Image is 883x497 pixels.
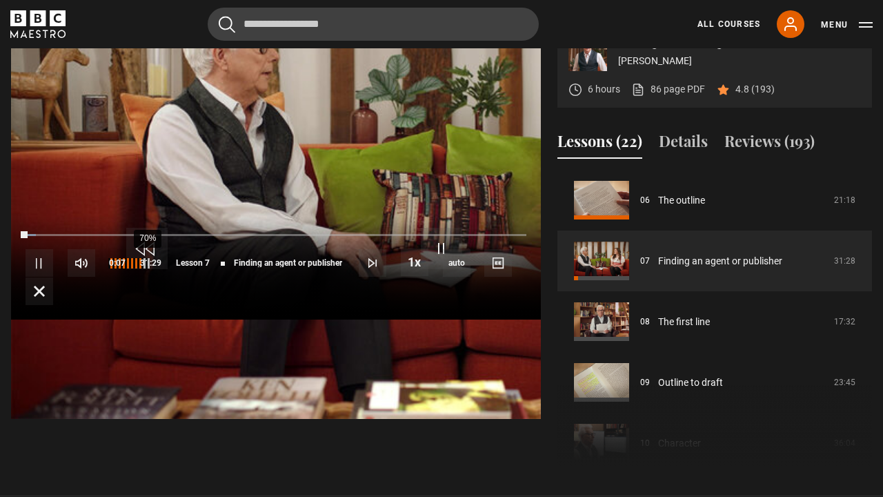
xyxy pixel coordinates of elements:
p: 4.8 (193) [735,82,775,97]
span: 0:07 [109,251,126,275]
button: Next Lesson [359,249,386,277]
a: All Courses [697,18,760,30]
button: Pause [26,249,53,277]
input: Search [208,8,539,41]
div: Current quality: 720p [443,249,470,277]
a: 86 page PDF [631,82,705,97]
button: Submit the search query [219,16,235,33]
span: 31:29 [140,251,161,275]
span: Lesson 7 [176,259,210,267]
button: Details [659,130,708,159]
a: The outline [658,193,705,208]
svg: BBC Maestro [10,10,66,38]
span: Finding an agent or publisher [234,259,342,267]
a: Finding an agent or publisher [658,254,782,269]
span: auto [443,249,470,277]
button: Fullscreen [26,277,53,305]
button: Captions [484,249,512,277]
button: Lessons (22) [557,130,642,159]
a: Outline to draft [658,376,723,390]
p: [PERSON_NAME] [618,54,861,68]
p: 6 hours [588,82,620,97]
a: The first line [658,315,710,329]
button: Toggle navigation [821,18,873,32]
button: Playback Rate [401,248,428,276]
button: Mute [68,249,95,277]
button: Reviews (193) [724,130,815,159]
div: Volume Level [108,258,150,269]
video-js: Video Player [11,21,541,320]
div: Progress Bar [26,234,526,237]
